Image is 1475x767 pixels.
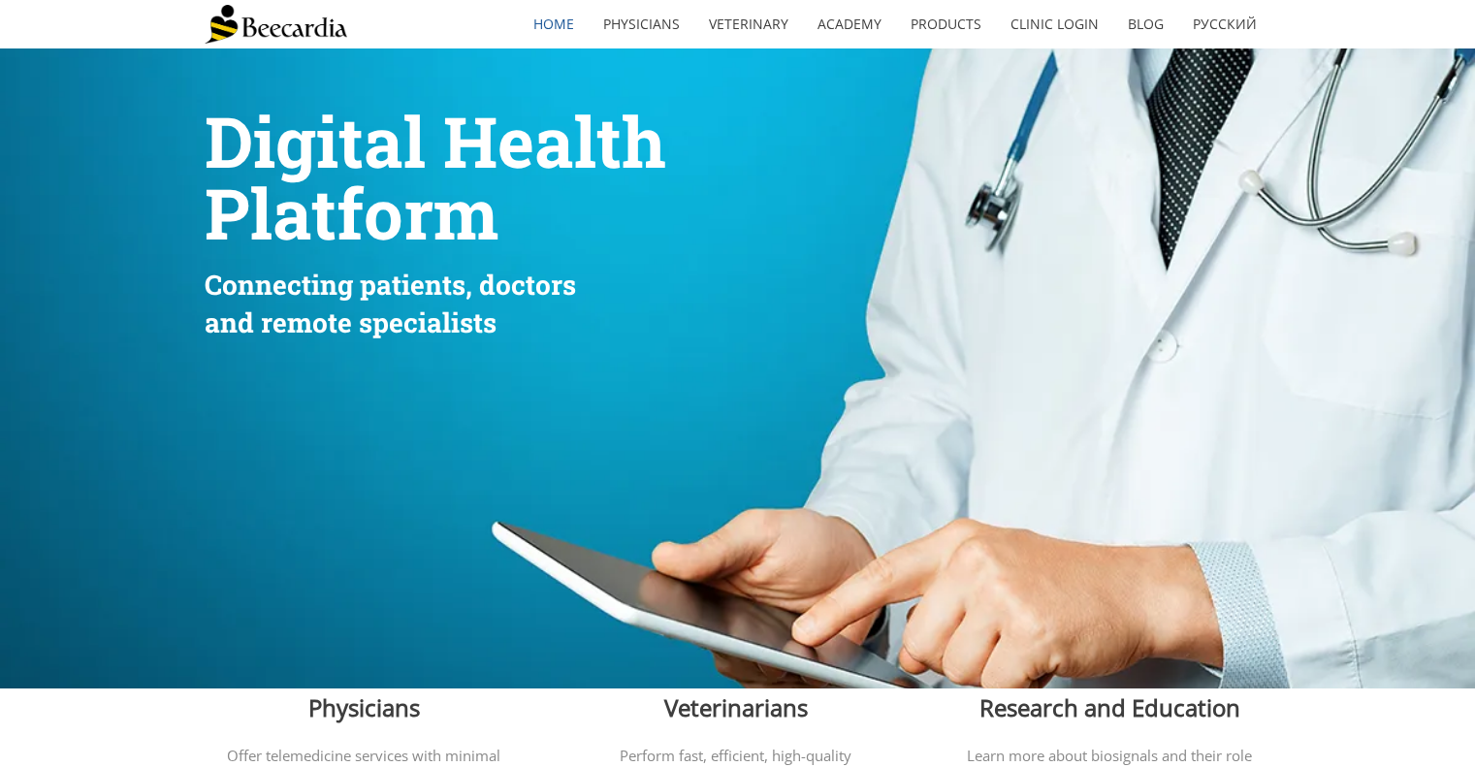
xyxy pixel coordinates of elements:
[205,5,347,44] img: Beecardia
[205,304,497,340] span: and remote specialists
[664,691,808,723] span: Veterinarians
[979,691,1240,723] span: Research and Education
[589,2,694,47] a: Physicians
[896,2,996,47] a: Products
[1113,2,1178,47] a: Blog
[205,167,498,259] span: Platform
[205,267,576,303] span: Connecting patients, doctors
[519,2,589,47] a: home
[308,691,420,723] span: Physicians
[803,2,896,47] a: Academy
[1178,2,1271,47] a: Русский
[694,2,803,47] a: Veterinary
[996,2,1113,47] a: Clinic Login
[205,95,666,187] span: Digital Health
